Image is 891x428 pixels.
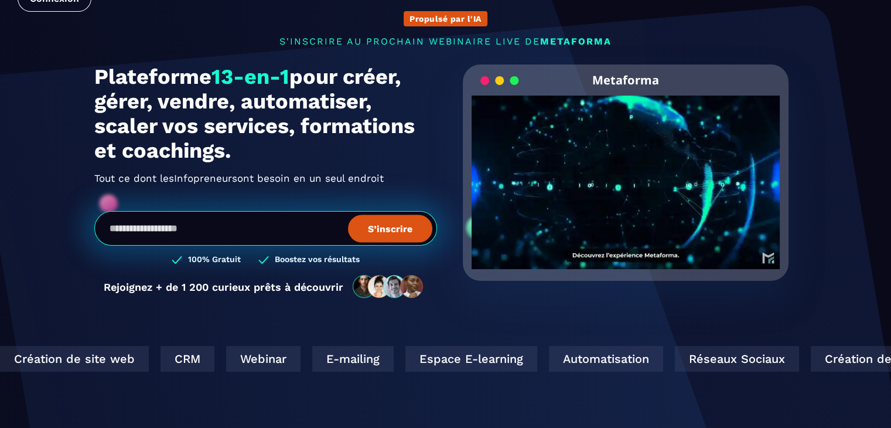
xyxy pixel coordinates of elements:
span: Organismes De Formation [174,176,302,195]
img: community-people [349,274,428,299]
span: 13-en-1 [211,64,289,89]
h3: Boostez vos résultats [275,254,360,266]
div: E-mailing [11,346,92,372]
video: Your browser does not support the video tag. [472,96,780,250]
h2: Metaforma [592,64,659,96]
span: METAFORMA [540,36,612,47]
img: loading [480,75,519,86]
p: Rejoignez + de 1 200 curieux prêts à découvrir [104,281,343,293]
div: Automatisation [247,346,361,372]
span: Infopreneurs [174,167,237,185]
img: checked [172,254,182,266]
div: Espace E-learning [104,346,235,372]
img: checked [258,254,269,266]
div: CRM [670,346,723,372]
h2: Tout ce dont les ont besoin en un seul endroit [94,169,437,188]
p: s'inscrire au prochain webinaire live de [94,36,797,47]
h3: 100% Gratuit [188,254,241,266]
div: Webinar [735,346,810,372]
button: S’inscrire [348,215,432,242]
div: Création de site web [509,346,658,372]
h1: Plateforme pour créer, gérer, vendre, automatiser, scaler vos services, formations et coachings. [94,64,437,163]
div: Réseaux Sociaux [373,346,497,372]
